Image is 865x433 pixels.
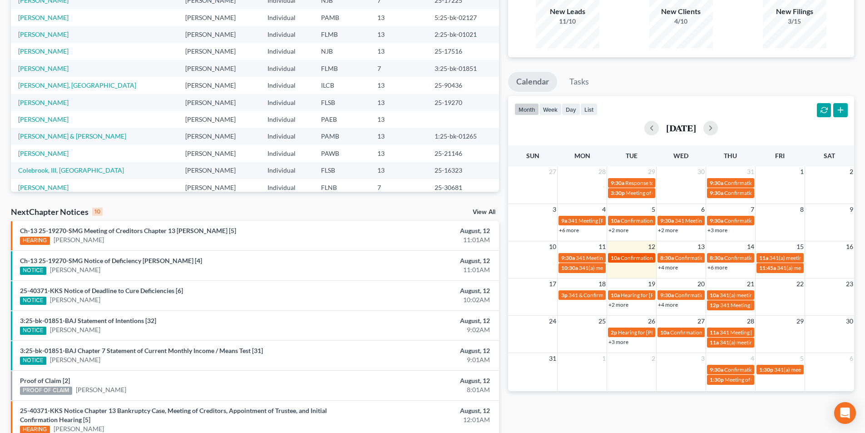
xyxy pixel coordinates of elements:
td: 13 [370,145,427,162]
div: NOTICE [20,297,46,305]
span: 341(a) meeting for [PERSON_NAME] [777,264,865,271]
span: Meeting of Creditors for [PERSON_NAME] [626,189,727,196]
td: Individual [260,43,314,60]
span: 341 Meeting [PERSON_NAME] [568,217,642,224]
td: [PERSON_NAME] [178,145,260,162]
span: 9:30a [611,179,624,186]
span: 10a [611,217,620,224]
span: 17 [548,279,557,289]
a: +3 more [707,227,727,234]
td: FLMB [314,26,370,43]
span: 11a [710,339,719,346]
a: 25-40371-KKS Notice Chapter 13 Bankruptcy Case, Meeting of Creditors, Appointment of Trustee, and... [20,407,327,423]
a: +3 more [608,338,628,345]
td: Individual [260,77,314,94]
span: 10a [611,254,620,261]
span: Fri [775,152,785,159]
div: Open Intercom Messenger [834,402,856,424]
a: [PERSON_NAME] [18,30,69,38]
span: Meeting of Creditors for [PERSON_NAME] [725,376,825,383]
button: list [580,103,598,115]
td: NJB [314,43,370,60]
div: 11:01AM [339,265,490,274]
td: 13 [370,9,427,26]
span: 23 [845,279,854,289]
span: 12 [647,241,656,252]
span: 11a [759,254,768,261]
span: 30 [697,166,706,177]
span: Confirmation hearing [PERSON_NAME] [621,217,716,224]
span: 9:30a [710,189,723,196]
span: Hearing for [PERSON_NAME] [621,292,692,299]
a: Ch-13 25-19270-SMG Notice of Deficiency [PERSON_NAME] [4] [20,257,202,264]
span: 1:30p [759,366,773,373]
td: 13 [370,162,427,179]
a: [PERSON_NAME] [50,265,100,274]
a: +4 more [658,301,678,308]
span: 9:30a [660,292,674,299]
a: +6 more [559,227,579,234]
span: 3p [561,292,568,299]
td: FLNB [314,179,370,196]
div: NOTICE [20,357,46,365]
a: Tasks [561,72,597,92]
a: [PERSON_NAME], [GEOGRAPHIC_DATA] [18,81,136,89]
td: 2:25-bk-01021 [427,26,499,43]
span: Wed [673,152,688,159]
span: 8:30a [710,254,723,261]
span: 13 [697,241,706,252]
td: 25-30681 [427,179,499,196]
td: PAEB [314,111,370,128]
span: 19 [647,279,656,289]
span: 26 [647,316,656,327]
a: [PERSON_NAME] & [PERSON_NAME] [18,132,126,140]
a: [PERSON_NAME] [18,149,69,157]
span: Confirmation Hearing [PERSON_NAME] [724,366,820,373]
td: Individual [260,9,314,26]
td: 7 [370,179,427,196]
div: 9:02AM [339,325,490,334]
button: week [539,103,562,115]
span: 28 [746,316,755,327]
span: 5 [651,204,656,215]
span: 341(a) meeting for [PERSON_NAME] [579,264,667,271]
td: [PERSON_NAME] [178,9,260,26]
span: 341 Meeting [PERSON_NAME] [576,254,649,261]
td: Individual [260,128,314,145]
div: New Clients [649,6,713,17]
a: Proof of Claim [2] [20,377,70,384]
td: PAWB [314,145,370,162]
a: [PERSON_NAME] [18,184,69,191]
a: +4 more [658,264,678,271]
span: 11a [710,329,719,336]
td: Individual [260,94,314,111]
td: 7 [370,60,427,77]
span: 29 [647,166,656,177]
div: August, 12 [339,376,490,385]
td: 13 [370,43,427,60]
span: 1 [799,166,805,177]
button: day [562,103,580,115]
span: 341 Meeting [PERSON_NAME] [PERSON_NAME] [720,302,837,309]
span: 12p [710,302,719,309]
a: [PERSON_NAME] [50,325,100,334]
span: Confirmation Hearing [PERSON_NAME] [675,254,771,261]
span: 22 [796,279,805,289]
a: [PERSON_NAME] [18,115,69,123]
span: 9:30a [710,179,723,186]
span: 6 [849,353,854,364]
span: 9:30a [660,217,674,224]
a: [PERSON_NAME] [50,295,100,304]
a: [PERSON_NAME] [18,14,69,21]
span: 10a [611,292,620,299]
a: View All [473,209,495,215]
div: 4/10 [649,17,713,26]
a: 3:25-bk-01851-BAJ Statement of Intentions [32] [20,317,156,324]
span: 4 [750,353,755,364]
span: Mon [574,152,590,159]
span: 341(a) meeting for [PERSON_NAME] [774,366,862,373]
div: New Leads [536,6,599,17]
span: 1 [601,353,607,364]
div: PROOF OF CLAIM [20,387,72,395]
a: [PERSON_NAME] [18,99,69,106]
